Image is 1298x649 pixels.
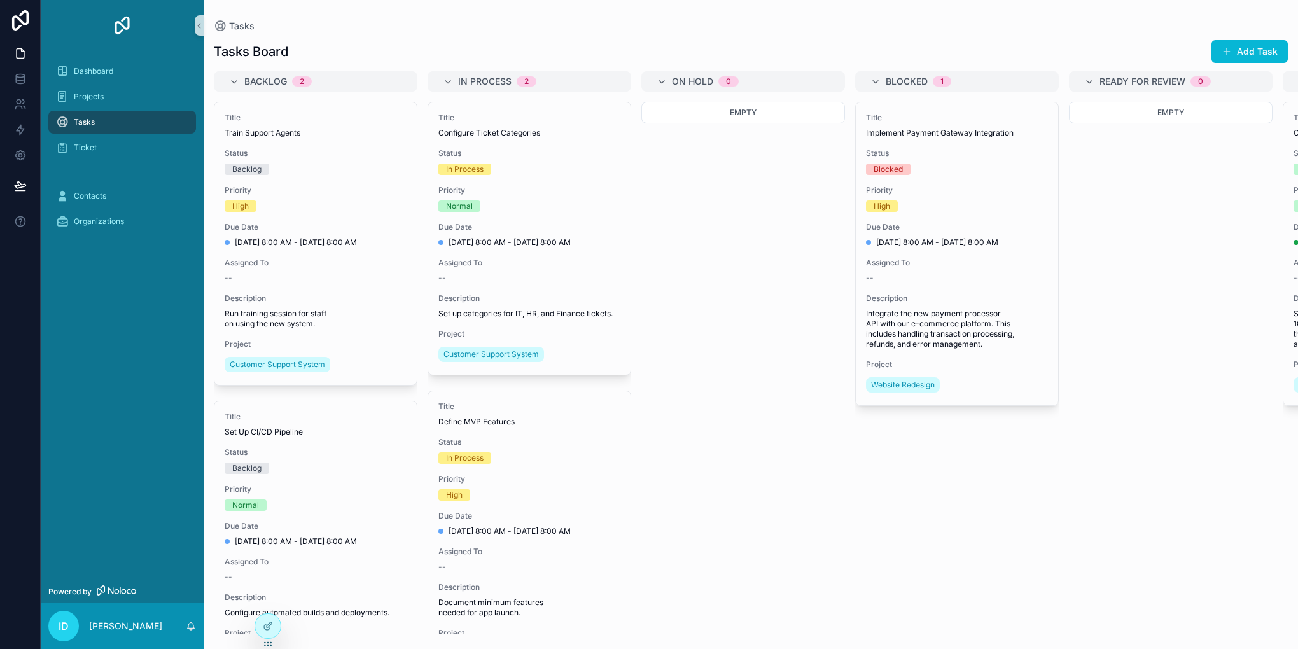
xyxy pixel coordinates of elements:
span: Backlog [244,75,287,88]
div: High [446,489,463,501]
div: Normal [232,499,259,511]
span: Empty [730,108,757,117]
div: Backlog [232,164,262,175]
div: 2 [524,76,529,87]
span: Due Date [438,222,620,232]
span: Configure automated builds and deployments. [225,608,407,618]
span: [DATE] 8:00 AM - [DATE] 8:00 AM [449,237,571,248]
span: Customer Support System [443,349,539,359]
div: 0 [726,76,731,87]
div: 0 [1198,76,1203,87]
span: Title [225,412,407,422]
span: [DATE] 8:00 AM - [DATE] 8:00 AM [449,526,571,536]
span: Priority [225,484,407,494]
span: [DATE] 8:00 AM - [DATE] 8:00 AM [235,237,357,248]
span: [DATE] 8:00 AM - [DATE] 8:00 AM [876,237,998,248]
span: Ticket [74,143,97,153]
h1: Tasks Board [214,43,288,60]
a: Customer Support System [438,347,544,362]
span: Title [866,113,1048,123]
span: In Process [458,75,512,88]
span: Due Date [225,222,407,232]
span: Status [225,447,407,457]
span: Assigned To [225,557,407,567]
span: Due Date [866,222,1048,232]
span: -- [438,273,446,283]
div: High [232,200,249,212]
div: Blocked [874,164,903,175]
span: Status [438,437,620,447]
span: -- [866,273,874,283]
span: Project [438,628,620,638]
span: Document minimum features needed for app launch. [438,597,620,618]
span: Run training session for staff on using the new system. [225,309,407,329]
span: Projects [74,92,104,102]
a: Tasks [214,20,255,32]
span: -- [225,572,232,582]
span: Project [866,359,1048,370]
div: Normal [446,200,473,212]
img: App logo [112,15,132,36]
span: Assigned To [438,547,620,557]
span: Assigned To [438,258,620,268]
a: Ticket [48,136,196,159]
span: Description [225,293,407,304]
span: -- [438,562,446,572]
span: Priority [438,185,620,195]
a: Dashboard [48,60,196,83]
a: TitleConfigure Ticket CategoriesStatusIn ProcessPriorityNormalDue Date[DATE] 8:00 AM - [DATE] 8:0... [428,102,631,375]
div: 2 [300,76,304,87]
span: Due Date [225,521,407,531]
span: Assigned To [225,258,407,268]
div: 1 [940,76,944,87]
span: [DATE] 8:00 AM - [DATE] 8:00 AM [235,536,357,547]
div: High [874,200,890,212]
span: Empty [1157,108,1184,117]
div: In Process [446,164,484,175]
span: Project [225,339,407,349]
span: Contacts [74,191,106,201]
a: Organizations [48,210,196,233]
span: Due Date [438,511,620,521]
a: Customer Support System [225,357,330,372]
span: Ready for Review [1099,75,1185,88]
span: On Hold [672,75,713,88]
span: Configure Ticket Categories [438,128,620,138]
span: Train Support Agents [225,128,407,138]
div: Backlog [232,463,262,474]
span: Blocked [886,75,928,88]
span: ID [59,618,69,634]
span: Powered by [48,587,92,597]
span: Customer Support System [230,359,325,370]
span: Description [438,582,620,592]
span: Title [438,401,620,412]
a: Projects [48,85,196,108]
span: Priority [225,185,407,195]
div: In Process [446,452,484,464]
span: Set up categories for IT, HR, and Finance tickets. [438,309,620,319]
span: Description [866,293,1048,304]
button: Add Task [1211,40,1288,63]
a: Tasks [48,111,196,134]
span: Organizations [74,216,124,227]
span: Priority [866,185,1048,195]
span: Project [438,329,620,339]
span: Define MVP Features [438,417,620,427]
span: Project [225,628,407,638]
span: Title [225,113,407,123]
a: TitleTrain Support AgentsStatusBacklogPriorityHighDue Date[DATE] 8:00 AM - [DATE] 8:00 AMAssigned... [214,102,417,386]
a: Powered by [41,580,204,603]
span: Integrate the new payment processor API with our e-commerce platform. This includes handling tran... [866,309,1048,349]
span: Description [225,592,407,603]
a: Website Redesign [866,377,940,393]
span: Tasks [74,117,95,127]
span: Status [225,148,407,158]
span: Website Redesign [871,380,935,390]
a: Contacts [48,185,196,207]
span: Title [438,113,620,123]
span: Status [438,148,620,158]
div: scrollable content [41,51,204,249]
a: TitleImplement Payment Gateway IntegrationStatusBlockedPriorityHighDue Date[DATE] 8:00 AM - [DATE... [855,102,1059,406]
span: Description [438,293,620,304]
